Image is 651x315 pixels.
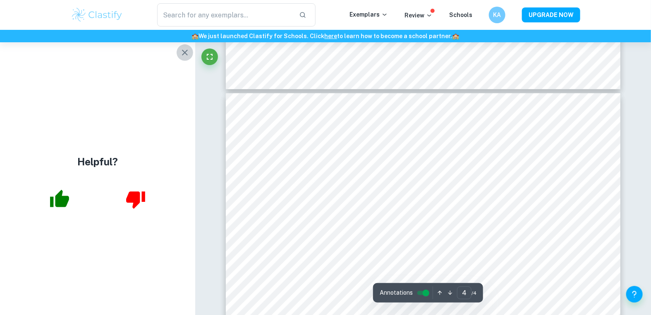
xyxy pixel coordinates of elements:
a: Schools [449,12,472,18]
h6: KA [493,10,502,19]
p: Exemplars [349,10,388,19]
span: 🏫 [192,33,199,39]
button: KA [489,7,505,23]
button: Help and Feedback [626,286,643,303]
span: Annotations [380,288,413,297]
img: Clastify logo [71,7,123,23]
button: Fullscreen [201,48,218,65]
span: 🏫 [452,33,460,39]
h4: Helpful? [77,154,118,169]
input: Search for any exemplars... [157,3,292,27]
h6: We just launched Clastify for Schools. Click to learn how to become a school partner. [2,31,649,41]
span: / 4 [471,289,476,297]
p: Review [404,11,433,20]
a: here [325,33,337,39]
button: UPGRADE NOW [522,7,580,22]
